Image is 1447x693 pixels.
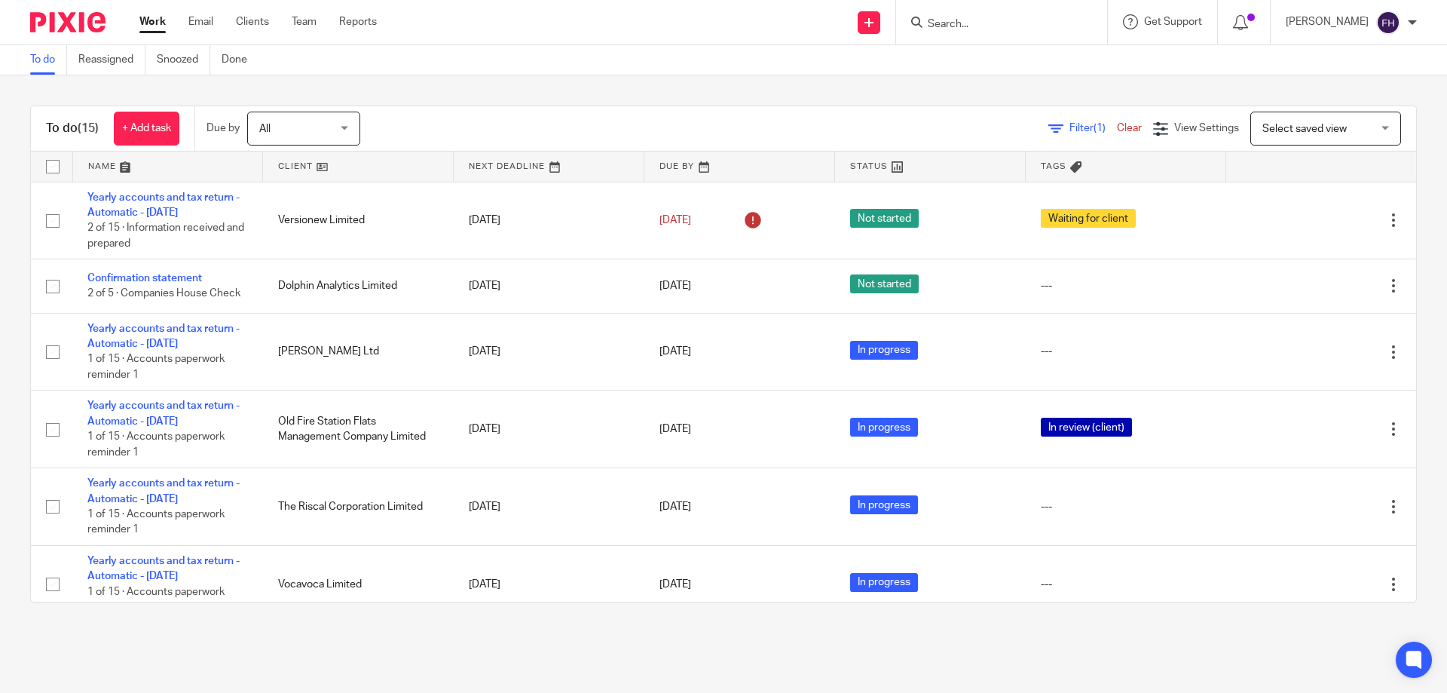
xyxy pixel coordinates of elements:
[87,431,225,458] span: 1 of 15 · Accounts paperwork reminder 1
[206,121,240,136] p: Due by
[263,546,454,624] td: Vocavoca Limited
[87,587,225,613] span: 1 of 15 · Accounts paperwork reminder 1
[659,347,691,357] span: [DATE]
[1094,123,1106,133] span: (1)
[1041,162,1066,170] span: Tags
[1376,11,1400,35] img: svg%3E
[263,259,454,313] td: Dolphin Analytics Limited
[454,546,644,624] td: [DATE]
[1041,577,1210,592] div: ---
[139,14,166,29] a: Work
[1041,418,1132,437] span: In review (client)
[659,424,691,434] span: [DATE]
[78,122,99,134] span: (15)
[87,222,244,249] span: 2 of 15 · Information received and prepared
[659,579,691,590] span: [DATE]
[263,182,454,259] td: Versionew Limited
[659,501,691,512] span: [DATE]
[114,112,179,146] a: + Add task
[188,14,213,29] a: Email
[236,14,269,29] a: Clients
[78,45,145,75] a: Reassigned
[87,400,240,426] a: Yearly accounts and tax return - Automatic - [DATE]
[1041,344,1210,359] div: ---
[263,468,454,546] td: The Riscal Corporation Limited
[222,45,259,75] a: Done
[87,192,240,218] a: Yearly accounts and tax return - Automatic - [DATE]
[850,341,918,360] span: In progress
[292,14,317,29] a: Team
[659,215,691,225] span: [DATE]
[87,324,240,349] a: Yearly accounts and tax return - Automatic - [DATE]
[850,209,919,228] span: Not started
[659,281,691,291] span: [DATE]
[157,45,210,75] a: Snoozed
[30,12,106,32] img: Pixie
[87,354,225,381] span: 1 of 15 · Accounts paperwork reminder 1
[1041,278,1210,293] div: ---
[850,274,919,293] span: Not started
[339,14,377,29] a: Reports
[259,124,271,134] span: All
[1069,123,1117,133] span: Filter
[926,18,1062,32] input: Search
[454,182,644,259] td: [DATE]
[850,495,918,514] span: In progress
[1144,17,1202,27] span: Get Support
[1262,124,1347,134] span: Select saved view
[850,573,918,592] span: In progress
[454,313,644,391] td: [DATE]
[1286,14,1369,29] p: [PERSON_NAME]
[1174,123,1239,133] span: View Settings
[87,478,240,504] a: Yearly accounts and tax return - Automatic - [DATE]
[454,391,644,468] td: [DATE]
[87,509,225,535] span: 1 of 15 · Accounts paperwork reminder 1
[1041,499,1210,514] div: ---
[46,121,99,136] h1: To do
[454,259,644,313] td: [DATE]
[87,556,240,581] a: Yearly accounts and tax return - Automatic - [DATE]
[1041,209,1136,228] span: Waiting for client
[263,391,454,468] td: Old Fire Station Flats Management Company Limited
[454,468,644,546] td: [DATE]
[87,289,240,299] span: 2 of 5 · Companies House Check
[850,418,918,437] span: In progress
[87,273,202,284] a: Confirmation statement
[263,313,454,391] td: [PERSON_NAME] Ltd
[1117,123,1142,133] a: Clear
[30,45,67,75] a: To do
